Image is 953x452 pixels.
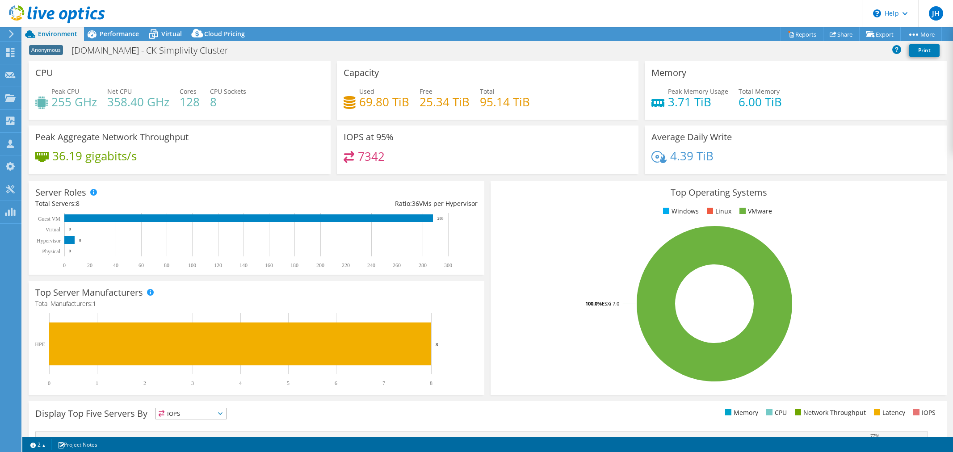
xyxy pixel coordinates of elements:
text: 2 [143,380,146,386]
h3: Top Server Manufacturers [35,288,143,297]
text: 77% [870,433,879,438]
text: 60 [139,262,144,268]
span: Peak CPU [51,87,79,96]
a: 2 [24,439,52,450]
h4: 69.80 TiB [359,97,409,107]
h4: 95.14 TiB [480,97,530,107]
a: Share [823,27,860,41]
text: 140 [239,262,248,268]
a: Export [859,27,901,41]
text: Physical [42,248,60,255]
text: 300 [444,262,452,268]
text: 40 [113,262,118,268]
span: Virtual [161,29,182,38]
span: Cores [180,87,197,96]
text: 1 [96,380,98,386]
text: Hypervisor [37,238,61,244]
text: 0 [69,249,71,253]
text: 5 [287,380,290,386]
a: Print [909,44,940,57]
h4: Total Manufacturers: [35,299,478,309]
text: 220 [342,262,350,268]
text: 7 [382,380,385,386]
span: 1 [92,299,96,308]
li: Linux [705,206,731,216]
h4: 6.00 TiB [739,97,782,107]
h3: Top Operating Systems [497,188,940,197]
h4: 358.40 GHz [107,97,169,107]
text: 20 [87,262,92,268]
text: 0 [63,262,66,268]
text: 3 [191,380,194,386]
li: Windows [661,206,699,216]
text: 8 [430,380,432,386]
h4: 7342 [358,151,385,161]
text: 288 [437,216,444,221]
h4: 3.71 TiB [668,97,728,107]
text: 8 [436,342,438,347]
h3: Average Daily Write [651,132,732,142]
a: Project Notes [51,439,104,450]
text: Guest VM [38,216,60,222]
span: IOPS [156,408,226,419]
span: CPU Sockets [210,87,246,96]
a: More [900,27,942,41]
div: Total Servers: [35,199,256,209]
li: Memory [723,408,758,418]
span: Free [420,87,432,96]
h4: 4.39 TiB [670,151,714,161]
span: Net CPU [107,87,132,96]
h3: CPU [35,68,53,78]
text: 280 [419,262,427,268]
text: 6 [335,380,337,386]
tspan: ESXi 7.0 [602,300,619,307]
h3: Peak Aggregate Network Throughput [35,132,189,142]
h4: 255 GHz [51,97,97,107]
h4: 8 [210,97,246,107]
tspan: 100.0% [585,300,602,307]
svg: \n [873,9,881,17]
span: 8 [76,199,80,208]
h4: 128 [180,97,200,107]
text: 8 [79,238,81,243]
span: Total Memory [739,87,780,96]
li: VMware [737,206,772,216]
h3: Memory [651,68,686,78]
text: 260 [393,262,401,268]
text: 0 [69,227,71,231]
span: JH [929,6,943,21]
text: 100 [188,262,196,268]
text: 160 [265,262,273,268]
text: 180 [290,262,298,268]
li: IOPS [911,408,936,418]
text: 200 [316,262,324,268]
text: 80 [164,262,169,268]
li: CPU [764,408,787,418]
text: 0 [48,380,50,386]
a: Reports [781,27,823,41]
h4: 36.19 gigabits/s [52,151,137,161]
h3: Capacity [344,68,379,78]
span: Anonymous [29,45,63,55]
li: Network Throughput [793,408,866,418]
li: Latency [872,408,905,418]
h4: 25.34 TiB [420,97,470,107]
span: 36 [412,199,419,208]
span: Cloud Pricing [204,29,245,38]
text: HPE [35,341,45,347]
text: 4 [239,380,242,386]
span: Total [480,87,495,96]
text: Virtual [46,226,61,233]
h3: Server Roles [35,188,86,197]
span: Performance [100,29,139,38]
text: 120 [214,262,222,268]
span: Environment [38,29,77,38]
text: 240 [367,262,375,268]
h3: IOPS at 95% [344,132,394,142]
h1: [DOMAIN_NAME] - CK Simplivity Cluster [67,46,242,55]
span: Used [359,87,374,96]
div: Ratio: VMs per Hypervisor [256,199,478,209]
span: Peak Memory Usage [668,87,728,96]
